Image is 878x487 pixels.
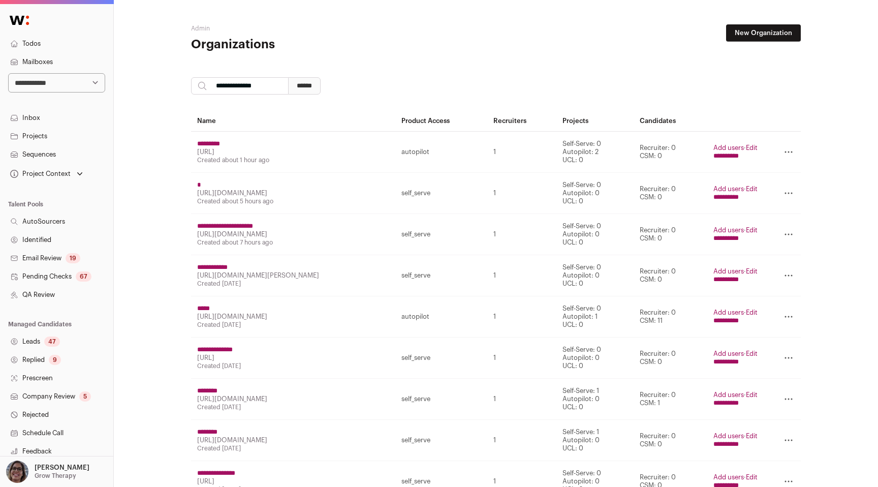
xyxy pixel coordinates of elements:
td: Recruiter: 0 CSM: 0 [634,420,707,461]
td: 1 [487,338,556,379]
a: Edit [746,474,758,480]
td: Self-Serve: 0 Autopilot: 0 UCL: 0 [556,214,634,255]
td: self_serve [395,379,487,420]
a: [URL][DOMAIN_NAME] [197,395,267,402]
td: Self-Serve: 1 Autopilot: 0 UCL: 0 [556,379,634,420]
div: Created [DATE] [197,362,389,370]
td: Recruiter: 0 CSM: 0 [634,173,707,214]
td: Self-Serve: 0 Autopilot: 2 UCL: 0 [556,132,634,173]
a: Add users [713,186,744,192]
a: Add users [713,350,744,357]
td: · [707,296,764,338]
a: [URL][DOMAIN_NAME] [197,231,267,237]
th: Name [191,111,395,132]
a: [URL][DOMAIN_NAME] [197,313,267,320]
div: Created [DATE] [197,280,389,288]
div: Created about 7 hours ago [197,238,389,247]
a: Add users [713,309,744,316]
p: Grow Therapy [35,472,76,480]
th: Recruiters [487,111,556,132]
td: Self-Serve: 0 Autopilot: 0 UCL: 0 [556,338,634,379]
td: 1 [487,420,556,461]
td: 1 [487,255,556,296]
a: Edit [746,433,758,439]
button: Open dropdown [8,167,85,181]
td: · [707,338,764,379]
td: Recruiter: 0 CSM: 0 [634,338,707,379]
a: Add users [713,144,744,151]
td: 1 [487,132,556,173]
div: 67 [76,271,91,282]
p: [PERSON_NAME] [35,464,89,472]
a: [URL] [197,148,214,155]
td: · [707,214,764,255]
td: self_serve [395,420,487,461]
td: Recruiter: 0 CSM: 0 [634,255,707,296]
a: [URL] [197,354,214,361]
a: Edit [746,144,758,151]
td: Self-Serve: 0 Autopilot: 1 UCL: 0 [556,296,634,338]
div: 5 [79,391,91,402]
div: 47 [44,337,60,347]
a: Edit [746,391,758,398]
img: Wellfound [4,10,35,31]
td: autopilot [395,296,487,338]
td: · [707,255,764,296]
td: 1 [487,296,556,338]
td: Self-Serve: 1 Autopilot: 0 UCL: 0 [556,420,634,461]
a: [URL] [197,478,214,484]
th: Candidates [634,111,707,132]
a: [URL][DOMAIN_NAME] [197,437,267,443]
a: Add users [713,474,744,480]
a: Add users [713,391,744,398]
a: [URL][DOMAIN_NAME][PERSON_NAME] [197,272,319,279]
img: 7265042-medium_jpg [6,461,28,483]
div: Created [DATE] [197,444,389,452]
a: Add users [713,268,744,275]
td: · [707,132,764,173]
a: Edit [746,186,758,192]
div: Created [DATE] [197,403,389,411]
td: self_serve [395,173,487,214]
div: 9 [49,355,61,365]
a: Admin [191,25,210,32]
td: · [707,173,764,214]
a: Edit [746,350,758,357]
td: self_serve [395,338,487,379]
a: Add users [713,433,744,439]
td: · [707,379,764,420]
td: Recruiter: 0 CSM: 0 [634,214,707,255]
td: 1 [487,214,556,255]
td: autopilot [395,132,487,173]
button: Open dropdown [4,461,91,483]
td: self_serve [395,255,487,296]
td: Recruiter: 0 CSM: 11 [634,296,707,338]
td: self_serve [395,214,487,255]
td: 1 [487,379,556,420]
h1: Organizations [191,37,394,53]
a: Edit [746,309,758,316]
div: 19 [66,253,80,263]
td: Self-Serve: 0 Autopilot: 0 UCL: 0 [556,173,634,214]
td: Recruiter: 0 CSM: 0 [634,132,707,173]
th: Product Access [395,111,487,132]
th: Projects [556,111,634,132]
a: New Organization [726,24,801,42]
td: 1 [487,173,556,214]
a: Edit [746,268,758,275]
td: Recruiter: 0 CSM: 1 [634,379,707,420]
div: Created [DATE] [197,321,389,329]
a: [URL][DOMAIN_NAME] [197,190,267,196]
a: Add users [713,227,744,233]
td: · [707,420,764,461]
div: Created about 5 hours ago [197,197,389,205]
td: Self-Serve: 0 Autopilot: 0 UCL: 0 [556,255,634,296]
div: Created about 1 hour ago [197,156,389,164]
div: Project Context [8,170,71,178]
a: Edit [746,227,758,233]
